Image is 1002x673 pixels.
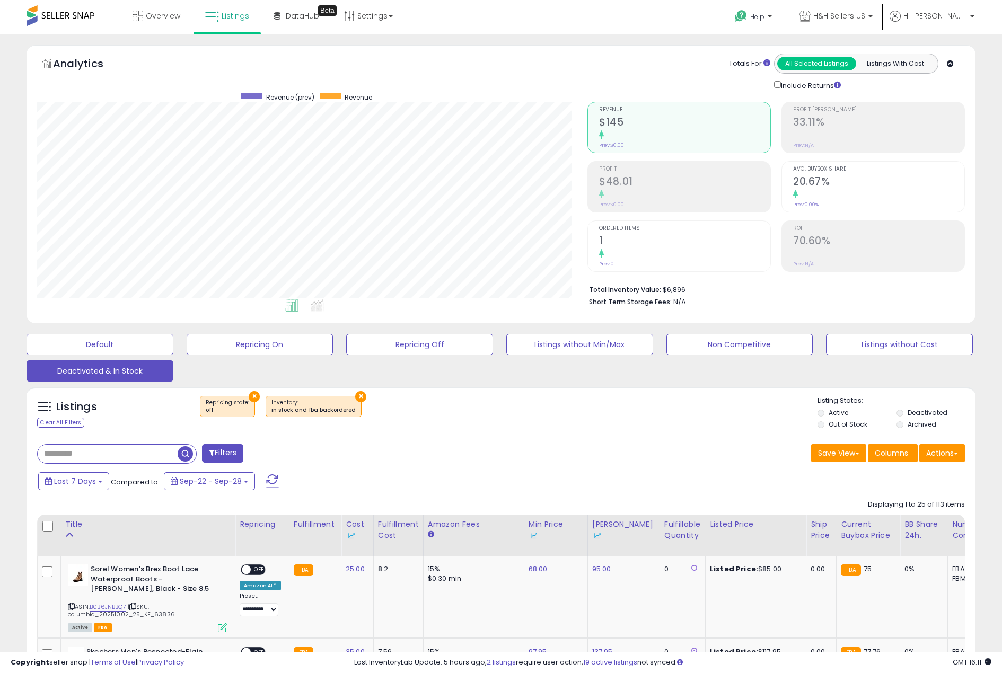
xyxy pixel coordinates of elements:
[710,519,802,530] div: Listed Price
[592,530,655,541] div: Some or all of the values in this column are provided from Inventory Lab.
[829,420,867,429] label: Out of Stock
[777,57,856,70] button: All Selected Listings
[222,11,249,21] span: Listings
[903,11,967,21] span: Hi [PERSON_NAME]
[599,175,770,190] h2: $48.01
[346,519,369,541] div: Cost
[592,519,655,541] div: [PERSON_NAME]
[904,519,943,541] div: BB Share 24h.
[487,657,516,667] a: 2 listings
[793,175,964,190] h2: 20.67%
[589,285,661,294] b: Total Inventory Value:
[137,657,184,667] a: Privacy Policy
[428,519,520,530] div: Amazon Fees
[27,360,173,382] button: Deactivated & In Stock
[354,658,992,668] div: Last InventoryLab Update: 5 hours ago, require user action, not synced.
[240,581,281,590] div: Amazon AI *
[599,116,770,130] h2: $145
[908,408,947,417] label: Deactivated
[428,530,434,539] small: Amazon Fees.
[890,11,974,34] a: Hi [PERSON_NAME]
[111,477,160,487] span: Compared to:
[599,235,770,249] h2: 1
[206,399,249,414] span: Repricing state :
[864,647,881,657] span: 77.76
[729,59,770,69] div: Totals For
[65,519,231,530] div: Title
[346,334,493,355] button: Repricing Off
[710,564,758,574] b: Listed Price:
[710,564,798,574] div: $85.00
[919,444,965,462] button: Actions
[793,226,964,232] span: ROI
[529,530,539,541] img: InventoryLab Logo
[952,564,987,574] div: FBA: 4
[37,418,84,428] div: Clear All Filters
[666,334,813,355] button: Non Competitive
[592,564,611,574] a: 95.00
[529,647,547,657] a: 97.95
[710,647,798,657] div: $117.95
[599,107,770,113] span: Revenue
[529,564,548,574] a: 68.00
[506,334,653,355] button: Listings without Min/Max
[428,574,516,583] div: $0.30 min
[346,530,369,541] div: Some or all of the values in this column are provided from Inventory Lab.
[793,235,964,249] h2: 70.60%
[856,57,935,70] button: Listings With Cost
[599,166,770,172] span: Profit
[793,166,964,172] span: Avg. Buybox Share
[346,564,365,574] a: 25.00
[793,201,819,208] small: Prev: 0.00%
[271,399,356,414] span: Inventory :
[589,282,957,295] li: $6,896
[793,142,814,148] small: Prev: N/A
[793,261,814,267] small: Prev: N/A
[345,93,372,102] span: Revenue
[710,647,758,657] b: Listed Price:
[91,657,136,667] a: Terms of Use
[664,519,701,541] div: Fulfillable Quantity
[202,444,243,463] button: Filters
[952,519,991,541] div: Num of Comp.
[868,500,965,510] div: Displaying 1 to 25 of 113 items
[529,530,583,541] div: Some or all of the values in this column are provided from Inventory Lab.
[240,592,281,616] div: Preset:
[664,564,697,574] div: 0
[286,11,319,21] span: DataHub
[428,647,516,657] div: 15%
[68,564,88,586] img: 31WQZYVzwdL._SL40_.jpg
[811,647,828,657] div: 0.00
[908,420,936,429] label: Archived
[428,564,516,574] div: 15%
[346,530,356,541] img: InventoryLab Logo
[187,334,333,355] button: Repricing On
[91,564,219,597] b: Sorel Women's Brex Boot Lace Waterproof Boots - [PERSON_NAME], Black - Size 8.5
[54,476,96,486] span: Last 7 Days
[811,564,828,574] div: 0.00
[864,564,872,574] span: 75
[841,519,895,541] div: Current Buybox Price
[811,444,866,462] button: Save View
[592,530,603,541] img: InventoryLab Logo
[592,647,613,657] a: 137.95
[378,647,415,657] div: 7.56
[68,647,84,668] img: 31Emhjfq0+L._SL40_.jpg
[766,79,854,91] div: Include Returns
[841,564,860,576] small: FBA
[904,647,939,657] div: 0%
[378,519,419,541] div: Fulfillment Cost
[53,56,124,74] h5: Analytics
[68,603,175,618] span: | SKU: columbia_20251002_25_KF_63836
[793,116,964,130] h2: 33.11%
[56,400,97,414] h5: Listings
[94,623,112,632] span: FBA
[529,519,583,541] div: Min Price
[599,142,624,148] small: Prev: $0.00
[829,408,848,417] label: Active
[38,472,109,490] button: Last 7 Days
[599,261,614,267] small: Prev: 0
[355,391,366,402] button: ×
[673,297,686,307] span: N/A
[27,334,173,355] button: Default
